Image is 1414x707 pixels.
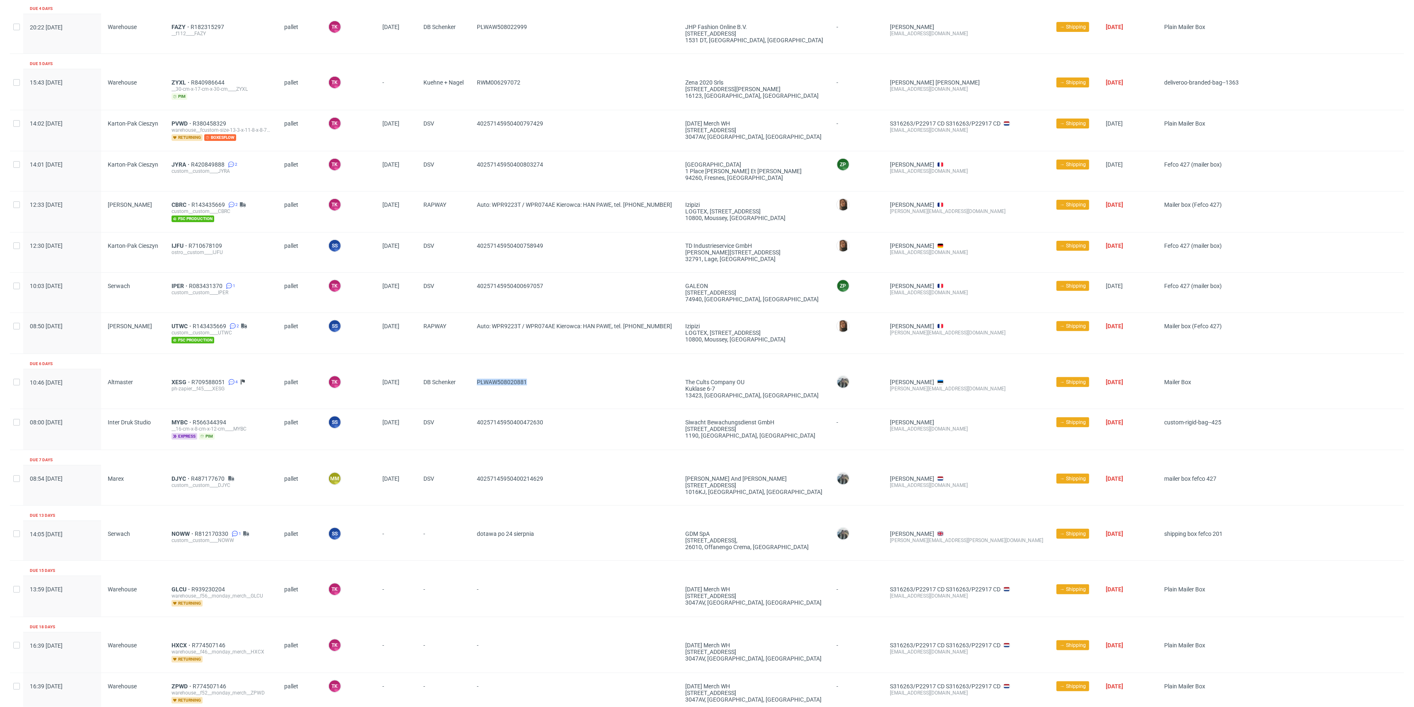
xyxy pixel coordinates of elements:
[837,376,849,388] img: Zeniuk Magdalena
[172,79,191,86] a: ZYXL
[890,329,1043,336] div: [PERSON_NAME][EMAIL_ADDRESS][DOMAIN_NAME]
[172,168,271,174] div: custom__custom____JYRA
[890,86,1043,92] div: [EMAIL_ADDRESS][DOMAIN_NAME]
[235,201,238,208] span: 2
[1106,242,1123,249] span: [DATE]
[30,567,55,574] div: Due 15 days
[172,323,193,329] a: UTWC
[172,24,191,30] a: FAZY
[1164,475,1216,482] span: mailer box fefco 427
[108,201,152,208] span: [PERSON_NAME]
[477,530,534,537] span: dotawa po 24 sierpnia
[284,323,315,344] span: pallet
[172,289,271,296] div: custom__custom____IPER
[30,61,53,67] div: Due 5 days
[423,586,464,607] span: -
[890,24,934,30] a: [PERSON_NAME]
[423,475,464,495] span: DSV
[837,280,849,292] figcaption: ZP
[685,161,823,168] div: [GEOGRAPHIC_DATA]
[685,289,823,296] div: [STREET_ADDRESS]
[890,683,1001,690] a: S316263/P22917 CD S316263/P22917 CD
[890,242,934,249] a: [PERSON_NAME]
[685,296,823,303] div: 74940, [GEOGRAPHIC_DATA] , [GEOGRAPHIC_DATA]
[1106,79,1123,86] span: [DATE]
[172,283,189,289] a: IPER
[685,544,823,550] div: 26010, Offanengo Crema , [GEOGRAPHIC_DATA]
[685,249,823,256] div: [PERSON_NAME][STREET_ADDRESS]
[382,419,399,426] span: [DATE]
[685,323,823,329] div: Izipizi
[30,5,53,12] div: Due 4 days
[329,584,341,595] figcaption: TK
[890,289,1043,296] div: [EMAIL_ADDRESS][DOMAIN_NAME]
[191,24,226,30] span: R182315297
[477,79,520,86] span: RWM006297072
[284,475,315,495] span: pallet
[836,416,877,426] div: -
[172,433,197,440] span: express
[329,199,341,211] figcaption: TK
[195,530,230,537] a: R812170330
[836,20,877,30] div: -
[1060,282,1086,290] span: → Shipping
[423,530,464,550] span: -
[1060,79,1086,86] span: → Shipping
[890,586,1001,593] a: S316263/P22917 CD S316263/P22917 CD
[837,473,849,484] img: Zeniuk Magdalena
[685,215,823,221] div: 10800, Moussey , [GEOGRAPHIC_DATA]
[172,426,271,432] div: __16-cm-x-8-cm-x-12-cm____MYBC
[172,93,187,100] span: pim
[30,120,63,127] span: 14:02 [DATE]
[1060,23,1086,31] span: → Shipping
[890,249,1043,256] div: [EMAIL_ADDRESS][DOMAIN_NAME]
[172,385,271,392] div: ph-zapier__f45____XESG
[685,79,823,86] div: Zena 2020 Srls
[1060,242,1086,249] span: → Shipping
[685,283,823,289] div: GALEON
[836,583,877,593] div: -
[30,512,55,519] div: Due 13 days
[685,127,823,133] div: [STREET_ADDRESS]
[890,120,1001,127] a: S316263/P22917 CD S316263/P22917 CD
[284,283,315,303] span: pallet
[235,379,238,385] span: 4
[1106,161,1123,168] span: [DATE]
[284,419,315,440] span: pallet
[329,21,341,33] figcaption: TK
[890,530,934,537] a: [PERSON_NAME]
[685,208,823,215] div: LOGTEX, [STREET_ADDRESS]
[189,283,224,289] a: R083431370
[423,79,464,100] span: Kuehne + Nagel
[1060,419,1086,426] span: → Shipping
[1060,586,1086,593] span: → Shipping
[477,120,543,127] span: 40257145950400797429
[284,242,315,262] span: pallet
[1106,530,1123,537] span: [DATE]
[685,432,823,439] div: 1190, [GEOGRAPHIC_DATA] , [GEOGRAPHIC_DATA]
[685,92,823,99] div: 16123, [GEOGRAPHIC_DATA] , [GEOGRAPHIC_DATA]
[329,280,341,292] figcaption: TK
[193,683,228,690] a: R774507146
[685,174,823,181] div: 94260, Fresnes , [GEOGRAPHIC_DATA]
[193,419,228,426] a: R566344394
[382,201,399,208] span: [DATE]
[108,79,137,86] span: Warehouse
[329,240,341,252] figcaption: SS
[685,133,823,140] div: 3047AV, [GEOGRAPHIC_DATA] , [GEOGRAPHIC_DATA]
[191,201,227,208] a: R143435669
[191,475,226,482] a: R487177670
[1164,24,1205,30] span: Plain Mailer Box
[1106,379,1123,385] span: [DATE]
[477,24,527,30] span: PLWAW508022999
[382,161,399,168] span: [DATE]
[890,283,934,289] a: [PERSON_NAME]
[172,30,271,37] div: __f112____FAZY
[890,30,1043,37] div: [EMAIL_ADDRESS][DOMAIN_NAME]
[890,201,934,208] a: [PERSON_NAME]
[477,242,543,249] span: 40257145950400758949
[172,475,191,482] a: DJYC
